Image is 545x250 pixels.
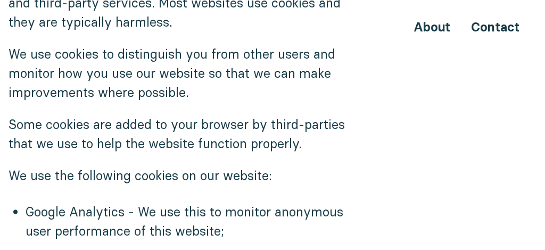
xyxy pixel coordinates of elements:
p: Some cookies are added to your browser by third-parties that we use to help the website function ... [9,115,366,153]
p: We use cookies to distinguish you from other users and monitor how you use our website so that we... [9,44,366,102]
a: Contact [471,19,519,35]
li: Google Analytics - We use this to monitor anonymous user performance of this website; [26,202,366,240]
p: We use the following cookies on our website: [9,166,366,185]
a: About [414,19,450,35]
